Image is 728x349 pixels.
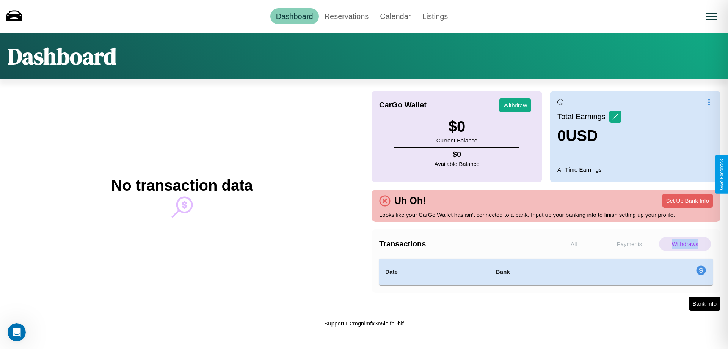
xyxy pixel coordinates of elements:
[319,8,375,24] a: Reservations
[8,41,116,72] h1: Dashboard
[435,150,480,159] h4: $ 0
[557,164,713,175] p: All Time Earnings
[379,240,546,248] h4: Transactions
[416,8,453,24] a: Listings
[662,194,713,208] button: Set Up Bank Info
[557,127,621,144] h3: 0 USD
[270,8,319,24] a: Dashboard
[8,323,26,341] iframe: Intercom live chat
[659,237,711,251] p: Withdraws
[499,98,531,112] button: Withdraw
[604,237,656,251] p: Payments
[385,267,484,276] h4: Date
[689,297,720,311] button: Bank Info
[496,267,601,276] h4: Bank
[379,210,713,220] p: Looks like your CarGo Wallet has isn't connected to a bank. Input up your banking info to finish ...
[436,118,477,135] h3: $ 0
[719,159,724,190] div: Give Feedback
[374,8,416,24] a: Calendar
[548,237,600,251] p: All
[701,6,722,27] button: Open menu
[324,318,403,328] p: Support ID: mgnimfx3n5ioifn0hlf
[391,195,430,206] h4: Uh Oh!
[379,101,427,109] h4: CarGo Wallet
[435,159,480,169] p: Available Balance
[436,135,477,145] p: Current Balance
[557,110,609,123] p: Total Earnings
[379,259,713,285] table: simple table
[111,177,253,194] h2: No transaction data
